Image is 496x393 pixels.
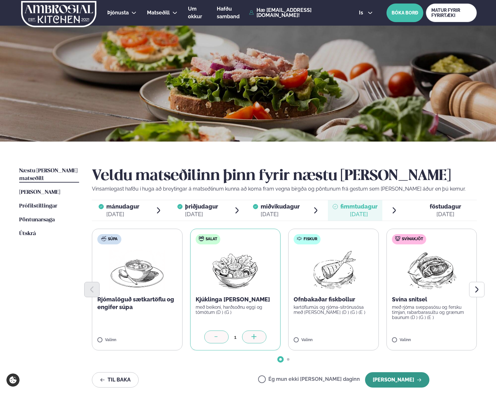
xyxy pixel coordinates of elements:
span: Matseðill [147,10,170,16]
p: Rjómalöguð sætkartöflu og engifer súpa [97,296,177,311]
a: Matseðill [147,9,170,17]
span: Fiskur [304,237,317,242]
span: miðvikudagur [261,203,300,210]
h2: Veldu matseðilinn þinn fyrir næstu [PERSON_NAME] [92,167,477,185]
button: [PERSON_NAME] [365,372,429,388]
span: þriðjudagur [185,203,218,210]
img: Fish.png [305,250,362,291]
p: Vinsamlegast hafðu í huga að breytingar á matseðlinum kunna að koma fram vegna birgða og pöntunum... [92,185,477,193]
p: með beikoni, harðsoðnu eggi og tómötum (D ) (G ) [196,305,275,315]
a: Prófílstillingar [19,202,57,210]
img: Soup.png [109,250,165,291]
button: Previous slide [84,282,100,297]
p: Svína snitsel [392,296,472,303]
span: Þjónusta [107,10,129,16]
div: [DATE] [185,210,218,218]
span: Hafðu samband [217,6,240,20]
a: Pöntunarsaga [19,216,55,224]
a: Um okkur [188,5,206,20]
span: Súpa [108,237,118,242]
p: Ofnbakaðar fiskbollur [294,296,373,303]
p: með rjóma sveppasósu og fersku timjan, rabarbarasultu og grænum baunum (D ) (G ) (E ) [392,305,472,320]
a: Útskrá [19,230,36,238]
img: Salad.png [207,250,264,291]
span: Um okkur [188,6,202,20]
span: Salat [206,237,217,242]
a: Þjónusta [107,9,129,17]
span: Prófílstillingar [19,203,57,209]
span: mánudagur [106,203,139,210]
a: [PERSON_NAME] [19,189,60,196]
span: Go to slide 1 [279,358,282,361]
div: [DATE] [340,210,378,218]
span: Go to slide 2 [287,358,289,361]
img: fish.svg [297,236,302,241]
img: logo [20,1,97,27]
p: kartöflumús og rjóma-sítrónusósa með [PERSON_NAME] (D ) (G ) (E ) [294,305,373,315]
span: [PERSON_NAME] [19,190,60,195]
button: Til baka [92,372,139,388]
a: MATUR FYRIR FYRIRTÆKI [426,4,477,22]
img: salad.svg [199,236,204,241]
button: Next slide [469,282,484,297]
a: Hafðu samband [217,5,246,20]
span: Svínakjöt [402,237,423,242]
button: BÓKA BORÐ [386,4,423,22]
a: Cookie settings [6,373,20,387]
div: [DATE] [106,210,139,218]
img: Pork-Meat.png [403,250,460,291]
span: fimmtudagur [340,203,378,210]
a: Næstu [PERSON_NAME] matseðill [19,167,79,183]
p: Kjúklinga [PERSON_NAME] [196,296,275,303]
span: Næstu [PERSON_NAME] matseðill [19,168,77,181]
span: Útskrá [19,231,36,236]
span: föstudagur [430,203,461,210]
span: Pöntunarsaga [19,217,55,223]
div: [DATE] [430,210,461,218]
a: Hæ [EMAIL_ADDRESS][DOMAIN_NAME]! [249,8,344,18]
div: 1 [229,333,242,341]
img: pork.svg [395,236,400,241]
span: is [359,10,365,15]
button: is [354,10,378,15]
img: soup.svg [101,236,106,241]
div: [DATE] [261,210,300,218]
